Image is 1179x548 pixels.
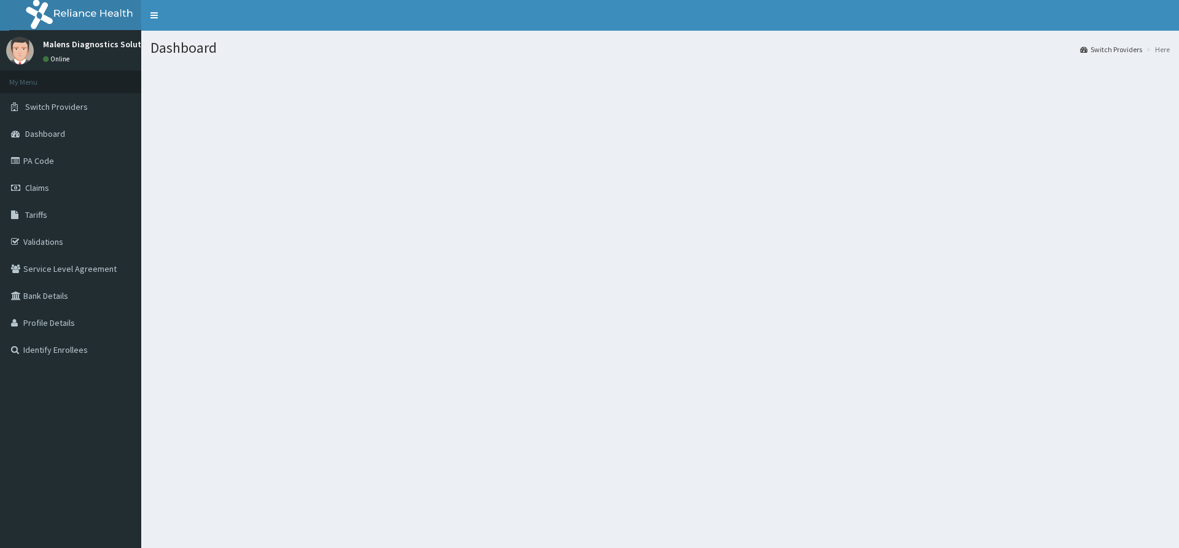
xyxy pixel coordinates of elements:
[43,55,72,63] a: Online
[25,128,65,139] span: Dashboard
[6,37,34,64] img: User Image
[150,40,1170,56] h1: Dashboard
[25,182,49,193] span: Claims
[25,101,88,112] span: Switch Providers
[1080,44,1142,55] a: Switch Providers
[43,40,158,48] p: Malens Diagnostics Solutions
[1143,44,1170,55] li: Here
[25,209,47,220] span: Tariffs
